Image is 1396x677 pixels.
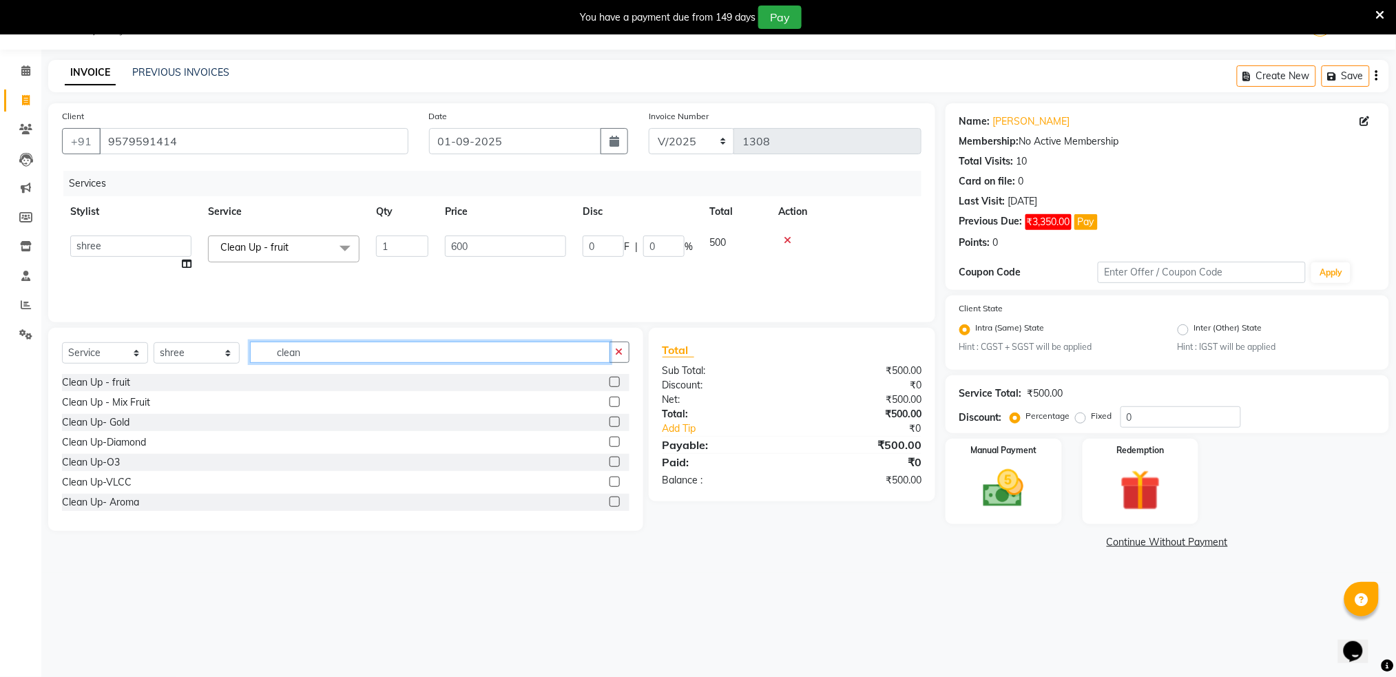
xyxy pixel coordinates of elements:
[959,236,990,250] div: Points:
[62,495,139,510] div: Clean Up- Aroma
[99,128,408,154] input: Search by Name/Mobile/Email/Code
[993,236,999,250] div: 0
[1237,65,1316,87] button: Create New
[574,196,701,227] th: Disc
[959,410,1002,425] div: Discount:
[652,437,792,453] div: Payable:
[1026,410,1070,422] label: Percentage
[701,196,770,227] th: Total
[62,475,132,490] div: Clean Up-VLCC
[1107,465,1174,516] img: _gift.svg
[959,341,1157,353] small: Hint : CGST + SGST will be applied
[976,322,1045,338] label: Intra (Same) State
[959,214,1023,230] div: Previous Due:
[1025,214,1072,230] span: ₹3,350.00
[437,196,574,227] th: Price
[993,114,1070,129] a: [PERSON_NAME]
[792,407,932,421] div: ₹500.00
[1322,65,1370,87] button: Save
[652,378,792,393] div: Discount:
[580,10,756,25] div: You have a payment due from 149 days
[959,265,1098,280] div: Coupon Code
[62,196,200,227] th: Stylist
[62,375,130,390] div: Clean Up - fruit
[959,134,1019,149] div: Membership:
[429,110,448,123] label: Date
[792,454,932,470] div: ₹0
[709,236,726,249] span: 500
[959,154,1014,169] div: Total Visits:
[132,66,229,79] a: PREVIOUS INVOICES
[652,407,792,421] div: Total:
[1116,444,1164,457] label: Redemption
[200,196,368,227] th: Service
[220,241,289,253] span: Clean Up - fruit
[62,415,129,430] div: Clean Up- Gold
[63,171,932,196] div: Services
[652,421,815,436] a: Add Tip
[65,61,116,85] a: INVOICE
[62,128,101,154] button: +91
[1092,410,1112,422] label: Fixed
[792,473,932,488] div: ₹500.00
[1028,386,1063,401] div: ₹500.00
[62,395,150,410] div: Clean Up - Mix Fruit
[62,110,84,123] label: Client
[792,437,932,453] div: ₹500.00
[970,465,1036,512] img: _cash.svg
[1311,262,1351,283] button: Apply
[663,343,694,357] span: Total
[1008,194,1038,209] div: [DATE]
[1017,154,1028,169] div: 10
[770,196,921,227] th: Action
[62,455,120,470] div: Clean Up-O3
[652,454,792,470] div: Paid:
[758,6,802,29] button: Pay
[959,174,1016,189] div: Card on file:
[970,444,1036,457] label: Manual Payment
[1098,262,1306,283] input: Enter Offer / Coupon Code
[959,194,1006,209] div: Last Visit:
[1019,174,1024,189] div: 0
[652,473,792,488] div: Balance :
[62,435,146,450] div: Clean Up-Diamond
[635,240,638,254] span: |
[250,342,610,363] input: Search or Scan
[959,386,1022,401] div: Service Total:
[652,364,792,378] div: Sub Total:
[624,240,629,254] span: F
[1194,322,1262,338] label: Inter (Other) State
[649,110,709,123] label: Invoice Number
[815,421,932,436] div: ₹0
[368,196,437,227] th: Qty
[652,393,792,407] div: Net:
[959,134,1375,149] div: No Active Membership
[1178,341,1375,353] small: Hint : IGST will be applied
[792,378,932,393] div: ₹0
[959,114,990,129] div: Name:
[1338,622,1382,663] iframe: chat widget
[289,241,295,253] a: x
[959,302,1003,315] label: Client State
[792,364,932,378] div: ₹500.00
[685,240,693,254] span: %
[792,393,932,407] div: ₹500.00
[948,535,1386,550] a: Continue Without Payment
[1074,214,1098,230] button: Pay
